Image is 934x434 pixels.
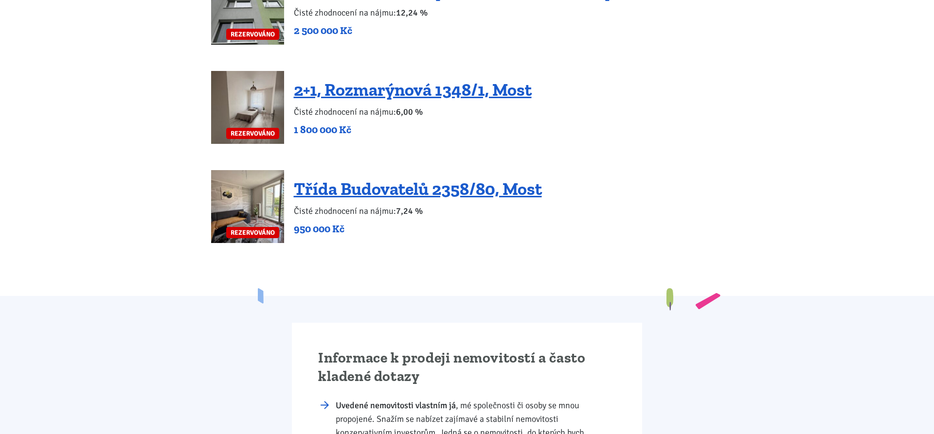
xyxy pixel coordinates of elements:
[294,222,542,236] p: 950 000 Kč
[226,128,279,139] span: REZERVOVÁNO
[294,6,611,19] p: Čisté zhodnocení na nájmu:
[226,29,279,40] span: REZERVOVÁNO
[294,178,542,199] a: Třída Budovatelů 2358/80, Most
[211,170,284,243] a: REZERVOVÁNO
[396,206,423,216] b: 7,24 %
[336,400,456,411] strong: Uvedené nemovitosti vlastním já
[318,349,616,385] h2: Informace k prodeji nemovitostí a často kladené dotazy
[211,71,284,144] a: REZERVOVÁNO
[294,105,532,119] p: Čisté zhodnocení na nájmu:
[294,204,542,218] p: Čisté zhodnocení na nájmu:
[294,24,611,37] p: 2 500 000 Kč
[226,227,279,238] span: REZERVOVÁNO
[396,106,423,117] b: 6,00 %
[294,123,532,137] p: 1 800 000 Kč
[211,269,212,270] h2: Další nemovitosti
[294,79,532,100] a: 2+1, Rozmarýnová 1348/1, Most
[396,7,428,18] b: 12,24 %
